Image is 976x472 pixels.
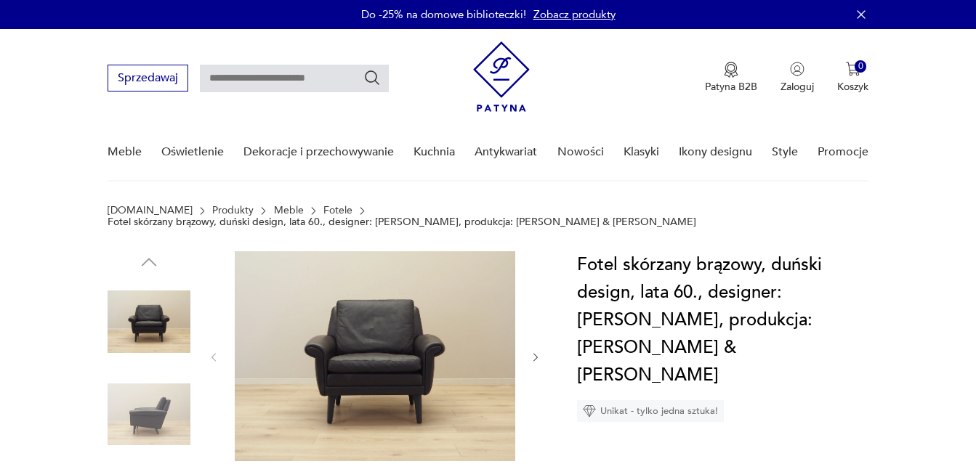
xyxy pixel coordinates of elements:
button: 0Koszyk [837,62,868,94]
p: Do -25% na domowe biblioteczki! [361,7,526,22]
a: [DOMAIN_NAME] [108,205,193,216]
a: Fotele [323,205,352,216]
img: Ikona koszyka [846,62,860,76]
a: Produkty [212,205,254,216]
p: Koszyk [837,80,868,94]
div: 0 [855,60,867,73]
button: Szukaj [363,69,381,86]
a: Meble [108,124,142,180]
p: Zaloguj [781,80,814,94]
img: Patyna - sklep z meblami i dekoracjami vintage [473,41,530,112]
a: Ikony designu [679,124,752,180]
img: Zdjęcie produktu Fotel skórzany brązowy, duński design, lata 60., designer: Aage Christiansen, pr... [108,373,190,456]
img: Ikonka użytkownika [790,62,804,76]
a: Meble [274,205,304,216]
a: Zobacz produkty [533,7,616,22]
h1: Fotel skórzany brązowy, duński design, lata 60., designer: [PERSON_NAME], produkcja: [PERSON_NAME... [577,251,882,389]
a: Ikona medaluPatyna B2B [705,62,757,94]
div: Unikat - tylko jedna sztuka! [577,400,724,422]
button: Zaloguj [781,62,814,94]
a: Style [772,124,798,180]
img: Zdjęcie produktu Fotel skórzany brązowy, duński design, lata 60., designer: Aage Christiansen, pr... [108,280,190,363]
p: Fotel skórzany brązowy, duński design, lata 60., designer: [PERSON_NAME], produkcja: [PERSON_NAME... [108,216,696,228]
img: Ikona diamentu [583,404,596,418]
a: Kuchnia [414,124,455,180]
button: Patyna B2B [705,62,757,94]
a: Nowości [557,124,604,180]
p: Patyna B2B [705,80,757,94]
a: Dekoracje i przechowywanie [243,124,394,180]
a: Promocje [818,124,868,180]
a: Antykwariat [475,124,537,180]
a: Sprzedawaj [108,74,188,84]
img: Ikona medalu [724,62,738,78]
button: Sprzedawaj [108,65,188,91]
img: Zdjęcie produktu Fotel skórzany brązowy, duński design, lata 60., designer: Aage Christiansen, pr... [235,251,515,461]
a: Oświetlenie [161,124,224,180]
a: Klasyki [624,124,659,180]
